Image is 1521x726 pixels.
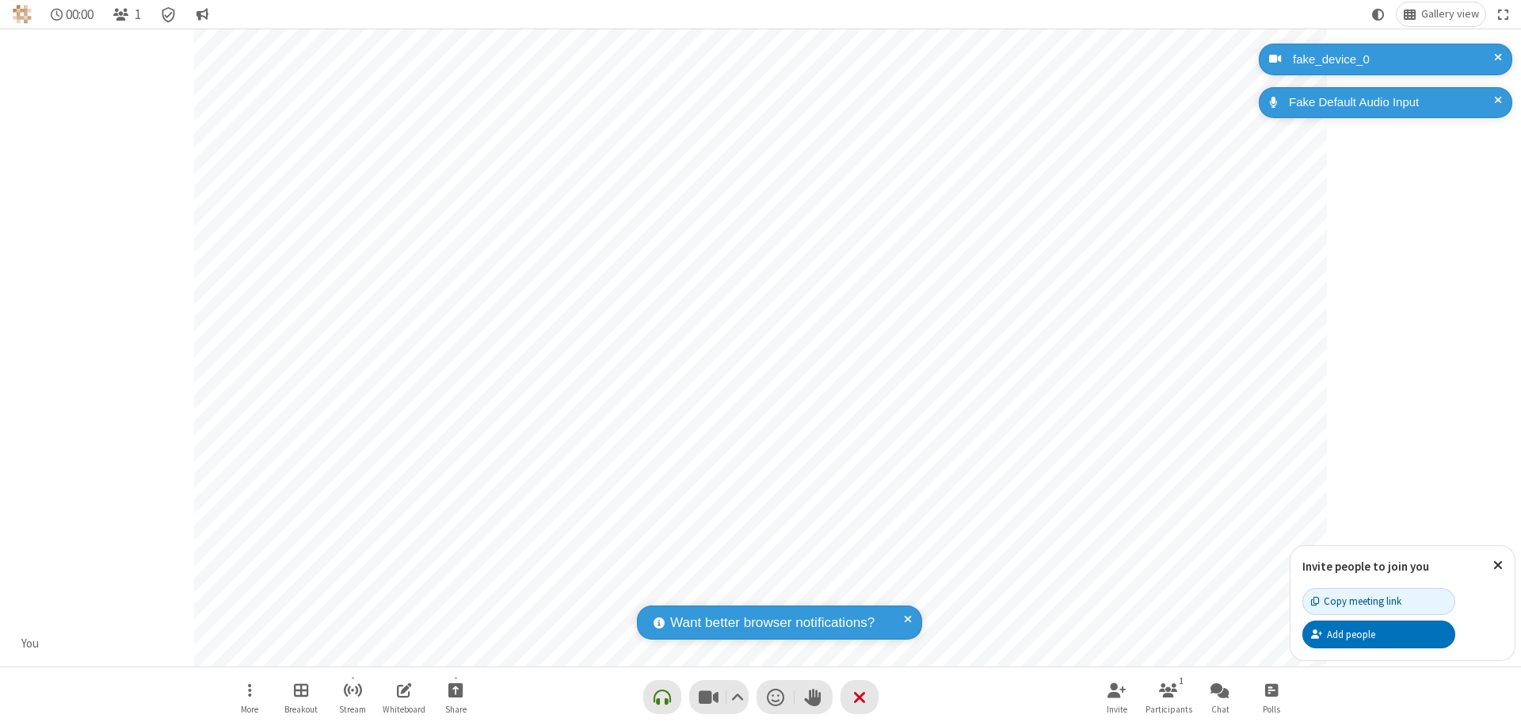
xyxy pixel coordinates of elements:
[643,680,681,714] button: Connect your audio
[1248,674,1295,720] button: Open poll
[1302,621,1455,648] button: Add people
[1397,2,1485,26] button: Change layout
[226,674,273,720] button: Open menu
[1287,51,1500,69] div: fake_device_0
[1311,594,1401,609] div: Copy meeting link
[795,680,833,714] button: Raise hand
[1263,705,1280,714] span: Polls
[13,5,32,24] img: QA Selenium DO NOT DELETE OR CHANGE
[1481,546,1515,585] button: Close popover
[329,674,376,720] button: Start streaming
[241,705,258,714] span: More
[1145,674,1192,720] button: Open participant list
[284,705,318,714] span: Breakout
[445,705,467,714] span: Share
[66,7,93,22] span: 00:00
[135,7,141,22] span: 1
[1107,705,1127,714] span: Invite
[1366,2,1391,26] button: Using system theme
[1492,2,1515,26] button: Fullscreen
[670,613,875,633] span: Want better browser notifications?
[1302,559,1429,574] label: Invite people to join you
[1211,705,1229,714] span: Chat
[383,705,425,714] span: Whiteboard
[277,674,325,720] button: Manage Breakout Rooms
[189,2,215,26] button: Conversation
[339,705,366,714] span: Stream
[1283,94,1500,112] div: Fake Default Audio Input
[1146,705,1192,714] span: Participants
[1175,674,1188,688] div: 1
[726,680,748,714] button: Video setting
[841,680,879,714] button: End or leave meeting
[1093,674,1141,720] button: Invite participants (⌘+Shift+I)
[44,2,101,26] div: Timer
[380,674,428,720] button: Open shared whiteboard
[757,680,795,714] button: Send a reaction
[432,674,479,720] button: Start sharing
[16,635,45,653] div: You
[154,2,184,26] div: Meeting details Encryption enabled
[689,680,749,714] button: Stop video (⌘+Shift+V)
[1421,8,1479,21] span: Gallery view
[106,2,147,26] button: Open participant list
[1302,588,1455,615] button: Copy meeting link
[1196,674,1244,720] button: Open chat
